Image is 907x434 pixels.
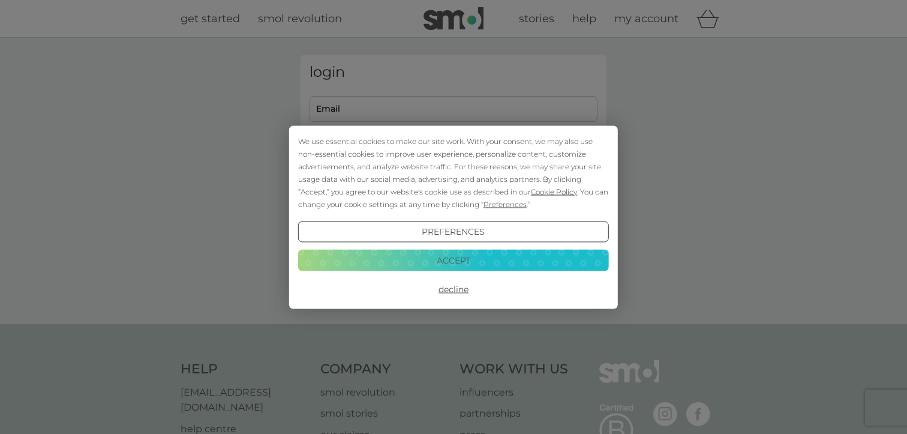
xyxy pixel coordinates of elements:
button: Accept [298,250,609,271]
span: Cookie Policy [531,187,577,196]
button: Decline [298,279,609,300]
div: We use essential cookies to make our site work. With your consent, we may also use non-essential ... [298,134,609,210]
div: Cookie Consent Prompt [289,125,618,309]
span: Preferences [483,199,527,208]
button: Preferences [298,221,609,243]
